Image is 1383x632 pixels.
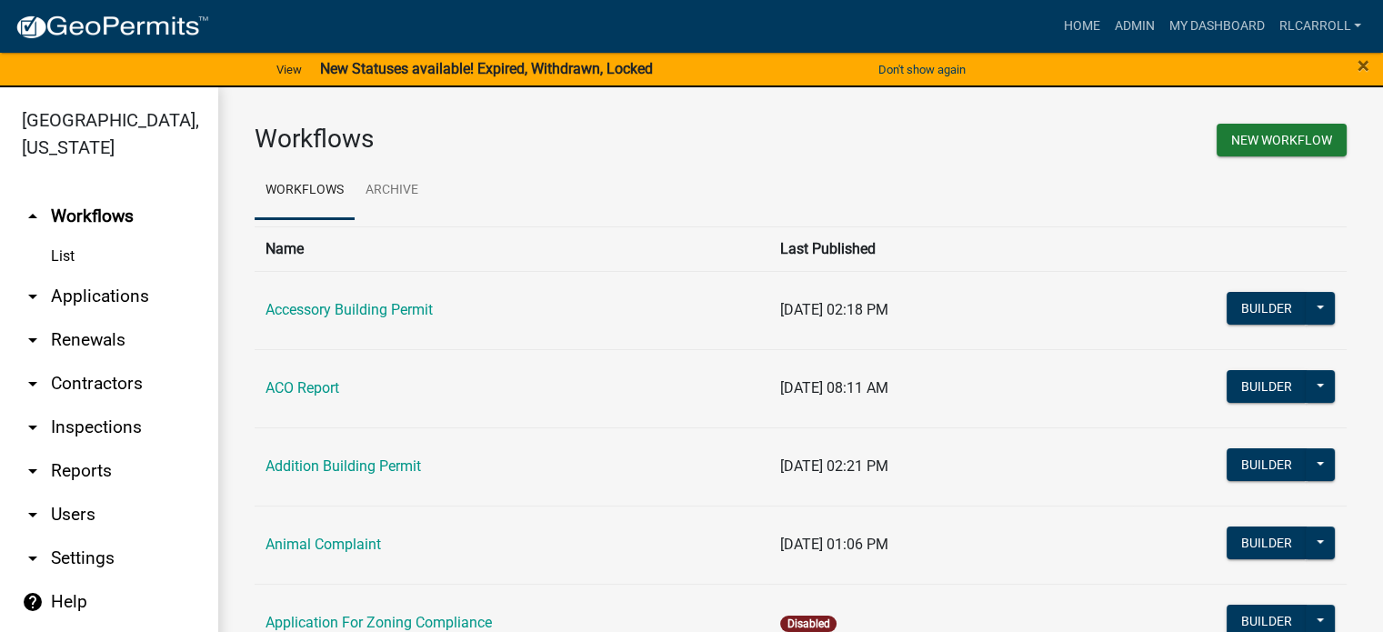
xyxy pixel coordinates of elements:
button: Don't show again [871,55,973,85]
a: View [269,55,309,85]
button: Close [1358,55,1369,76]
a: Application For Zoning Compliance [266,614,492,631]
span: [DATE] 02:21 PM [780,457,888,475]
th: Last Published [769,226,1133,271]
i: arrow_drop_down [22,504,44,526]
a: My Dashboard [1161,9,1271,44]
a: Archive [355,162,429,220]
h3: Workflows [255,124,787,155]
i: arrow_drop_down [22,329,44,351]
i: help [22,591,44,613]
button: Builder [1227,292,1307,325]
span: [DATE] 02:18 PM [780,301,888,318]
a: ACO Report [266,379,339,396]
a: Addition Building Permit [266,457,421,475]
i: arrow_drop_down [22,547,44,569]
button: Builder [1227,527,1307,559]
i: arrow_drop_down [22,373,44,395]
span: × [1358,53,1369,78]
span: [DATE] 08:11 AM [780,379,888,396]
th: Name [255,226,769,271]
button: New Workflow [1217,124,1347,156]
i: arrow_drop_down [22,416,44,438]
button: Builder [1227,370,1307,403]
i: arrow_drop_down [22,286,44,307]
a: Accessory Building Permit [266,301,433,318]
span: [DATE] 01:06 PM [780,536,888,553]
a: Home [1056,9,1107,44]
strong: New Statuses available! Expired, Withdrawn, Locked [320,60,653,77]
span: Disabled [780,616,836,632]
i: arrow_drop_up [22,206,44,227]
a: RLcarroll [1271,9,1368,44]
a: Animal Complaint [266,536,381,553]
a: Admin [1107,9,1161,44]
a: Workflows [255,162,355,220]
i: arrow_drop_down [22,460,44,482]
button: Builder [1227,448,1307,481]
